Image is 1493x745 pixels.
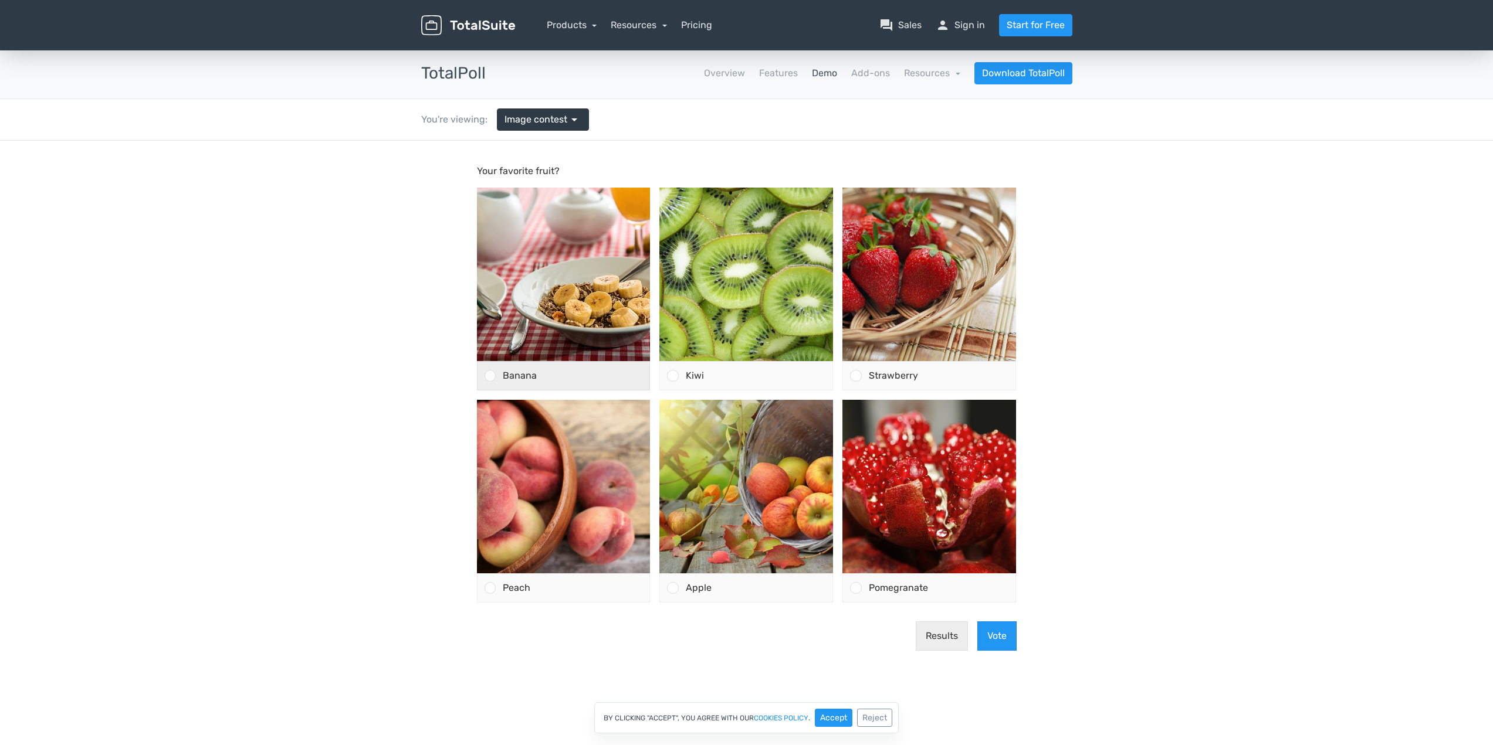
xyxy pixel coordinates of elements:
a: question_answerSales [879,18,922,32]
span: Banana [503,229,537,240]
a: Add-ons [851,66,890,80]
a: Start for Free [999,14,1072,36]
span: Kiwi [686,229,704,240]
span: Pomegranate [869,441,928,453]
a: cookies policy [754,715,808,722]
img: cereal-898073_1920-500x500.jpg [477,47,651,220]
a: Resources [611,19,667,30]
span: Peach [503,441,530,453]
a: Products [547,19,597,30]
img: pomegranate-196800_1920-500x500.jpg [842,259,1016,433]
a: Demo [812,66,837,80]
span: person [936,18,950,32]
p: Your favorite fruit? [477,23,1017,38]
h3: TotalPoll [421,64,486,83]
a: Download TotalPoll [974,62,1072,84]
a: Overview [704,66,745,80]
span: Apple [686,441,712,453]
a: Features [759,66,798,80]
img: apple-1776744_1920-500x500.jpg [659,259,833,433]
button: Reject [857,709,892,727]
button: Accept [815,709,852,727]
a: Pricing [681,18,712,32]
span: arrow_drop_down [567,113,581,127]
div: By clicking "Accept", you agree with our . [594,702,899,733]
a: Resources [904,67,960,79]
img: strawberry-1180048_1920-500x500.jpg [842,47,1016,220]
div: You're viewing: [421,113,497,127]
a: Image contest arrow_drop_down [497,108,589,131]
button: Results [916,481,968,510]
img: peach-3314679_1920-500x500.jpg [477,259,651,433]
a: personSign in [936,18,985,32]
button: Vote [977,481,1017,510]
span: Strawberry [869,229,918,240]
span: Image contest [505,113,567,127]
img: TotalSuite for WordPress [421,15,515,36]
span: question_answer [879,18,893,32]
img: fruit-3246127_1920-500x500.jpg [659,47,833,220]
